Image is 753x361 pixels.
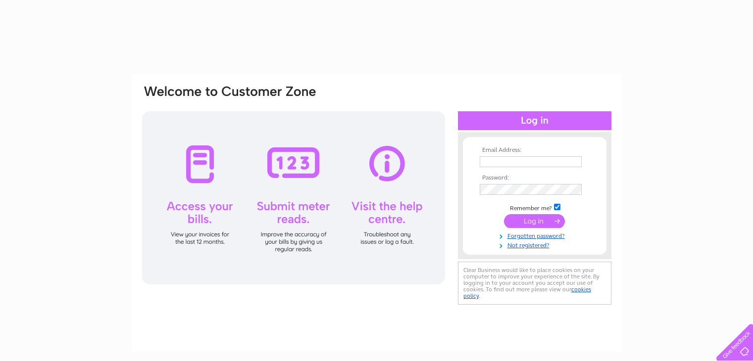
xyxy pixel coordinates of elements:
div: Clear Business would like to place cookies on your computer to improve your experience of the sit... [458,262,611,305]
a: Not registered? [480,240,592,249]
th: Password: [477,175,592,181]
td: Remember me? [477,202,592,212]
input: Submit [504,214,565,228]
a: Forgotten password? [480,230,592,240]
a: cookies policy [463,286,591,299]
th: Email Address: [477,147,592,154]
